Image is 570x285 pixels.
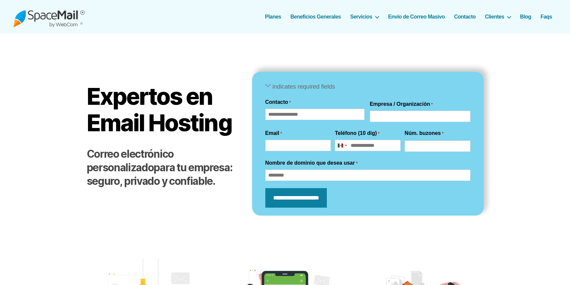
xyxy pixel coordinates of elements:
[265,129,282,137] label: Email
[541,14,552,20] a: Faqs
[388,14,445,20] a: Envío de Correo Masivo
[370,100,433,108] label: Empresa / Organización
[265,98,291,106] legend: Contacto
[454,14,475,20] a: Contacto
[290,14,341,20] a: Beneficios Generales
[87,83,239,136] h1: Expertos en Email Hosting
[87,147,174,174] strong: Correo electrónico personalizado
[269,14,557,20] nav: Horizontal
[520,14,531,20] a: Blog
[87,147,239,188] h2: para tu empresa: seguro, privado y confiable.
[265,14,281,20] a: Planes
[265,159,358,167] label: Nombre de dominio que desea usar
[485,14,511,20] a: Clientes
[350,14,379,20] a: Servicios
[405,129,444,137] label: Núm. buzones
[335,140,349,151] button: Selected country
[335,129,379,137] label: Teléfono (10 dig)
[265,82,470,92] p: “ ” indicates required fields
[13,6,85,27] img: Spacemail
